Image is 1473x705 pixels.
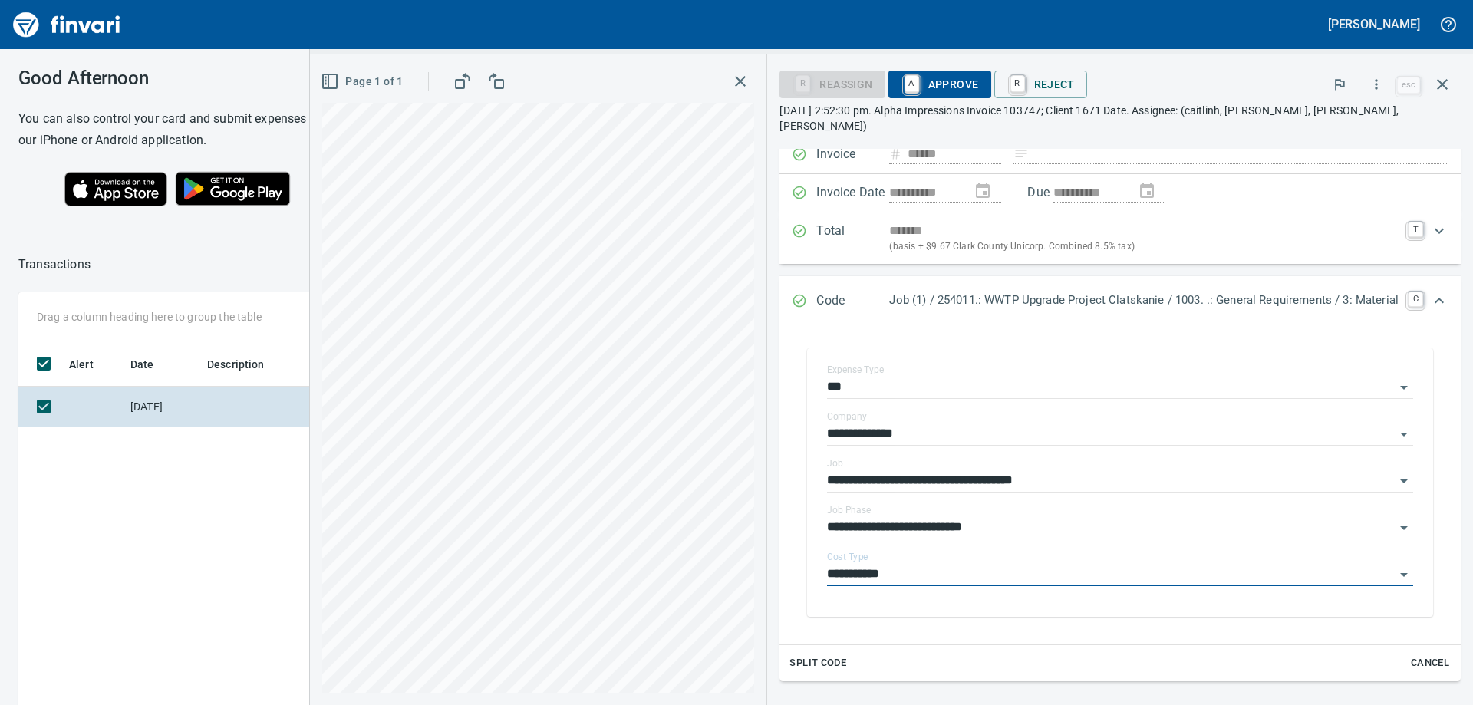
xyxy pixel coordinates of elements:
[18,255,91,274] nav: breadcrumb
[889,292,1399,309] p: Job (1) / 254011.: WWTP Upgrade Project Clatskanie / 1003. .: General Requirements / 3: Material
[324,72,403,91] span: Page 1 of 1
[18,255,91,274] p: Transactions
[207,355,265,374] span: Description
[1393,517,1415,539] button: Open
[1409,654,1451,672] span: Cancel
[1393,470,1415,492] button: Open
[37,309,262,324] p: Drag a column heading here to group the table
[905,75,919,92] a: A
[9,6,124,43] img: Finvari
[816,292,889,311] p: Code
[69,355,114,374] span: Alert
[69,355,94,374] span: Alert
[130,355,154,374] span: Date
[786,651,850,675] button: Split Code
[1408,292,1423,307] a: C
[827,412,867,421] label: Company
[1007,71,1075,97] span: Reject
[901,71,979,97] span: Approve
[207,355,285,374] span: Description
[827,459,843,468] label: Job
[1010,75,1025,92] a: R
[130,355,174,374] span: Date
[1397,77,1420,94] a: esc
[1405,651,1455,675] button: Cancel
[1408,222,1423,237] a: T
[888,71,991,98] button: AApprove
[816,222,889,255] p: Total
[18,108,344,151] h6: You can also control your card and submit expenses from our iPhone or Android application.
[1324,12,1424,36] button: [PERSON_NAME]
[1359,68,1393,101] button: More
[994,71,1087,98] button: RReject
[1393,564,1415,585] button: Open
[779,212,1461,264] div: Expand
[18,68,344,89] h3: Good Afternoon
[779,327,1461,681] div: Expand
[1393,377,1415,398] button: Open
[779,103,1461,133] p: [DATE] 2:52:30 pm. Alpha Impressions Invoice 103747; Client 1671 Date. Assignee: (caitlinh, [PERS...
[827,552,868,562] label: Cost Type
[827,365,884,374] label: Expense Type
[64,172,167,206] img: Download on the App Store
[167,163,299,214] img: Get it on Google Play
[779,276,1461,327] div: Expand
[779,77,885,90] div: Reassign
[1323,68,1356,101] button: Flag
[318,68,409,96] button: Page 1 of 1
[789,654,846,672] span: Split Code
[124,387,201,427] td: [DATE]
[1328,16,1420,32] h5: [PERSON_NAME]
[1393,66,1461,103] span: Close invoice
[889,239,1399,255] p: (basis + $9.67 Clark County Unicorp. Combined 8.5% tax)
[827,506,871,515] label: Job Phase
[1393,423,1415,445] button: Open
